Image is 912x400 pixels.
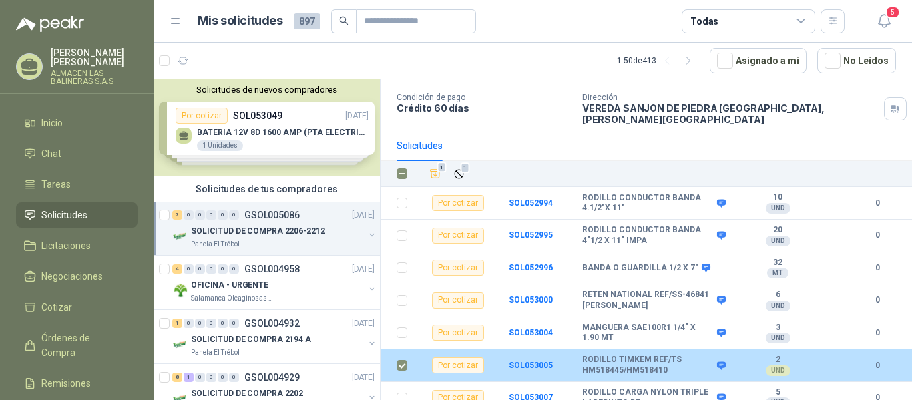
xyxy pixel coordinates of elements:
[51,48,138,67] p: [PERSON_NAME] [PERSON_NAME]
[184,210,194,220] div: 0
[432,357,484,373] div: Por cotizar
[159,85,375,95] button: Solicitudes de nuevos compradores
[172,373,182,382] div: 8
[766,333,790,343] div: UND
[509,263,553,272] b: SOL052996
[509,361,553,370] a: SOL053005
[16,172,138,197] a: Tareas
[582,323,714,343] b: MANGUERA SAE100R1 1/4" X 1.90 MT
[41,300,72,315] span: Cotizar
[732,225,824,236] b: 20
[41,331,125,360] span: Órdenes de Compra
[352,209,375,222] p: [DATE]
[16,294,138,320] a: Cotizar
[16,371,138,396] a: Remisiones
[154,176,380,202] div: Solicitudes de tus compradores
[732,355,824,365] b: 2
[41,146,61,161] span: Chat
[766,203,790,214] div: UND
[352,317,375,330] p: [DATE]
[582,102,879,125] p: VEREDA SANJON DE PIEDRA [GEOGRAPHIC_DATA] , [PERSON_NAME][GEOGRAPHIC_DATA]
[191,279,268,292] p: OFICINA - URGENTE
[617,50,699,71] div: 1 - 50 de 413
[195,210,205,220] div: 0
[859,359,896,372] b: 0
[191,387,303,400] p: SOLICITUD DE COMPRA 2202
[766,365,790,376] div: UND
[432,260,484,276] div: Por cotizar
[206,319,216,328] div: 0
[582,290,714,311] b: RETEN NATIONAL REF/SS-46841 [PERSON_NAME]
[732,258,824,268] b: 32
[218,373,228,382] div: 0
[294,13,320,29] span: 897
[432,195,484,211] div: Por cotizar
[582,193,714,214] b: RODILLO CONDUCTOR BANDA 4.1/2"X 11"
[191,225,325,238] p: SOLICITUD DE COMPRA 2206-2212
[229,373,239,382] div: 0
[461,162,470,173] span: 1
[206,210,216,220] div: 0
[732,387,824,398] b: 5
[244,319,300,328] p: GSOL004932
[16,110,138,136] a: Inicio
[582,93,879,102] p: Dirección
[229,264,239,274] div: 0
[432,325,484,341] div: Por cotizar
[229,210,239,220] div: 0
[41,177,71,192] span: Tareas
[191,239,240,250] p: Panela El Trébol
[767,268,788,278] div: MT
[172,315,377,358] a: 1 0 0 0 0 0 GSOL004932[DATE] Company LogoSOLICITUD DE COMPRA 2194 APanela El Trébol
[509,295,553,305] a: SOL053000
[16,264,138,289] a: Negociaciones
[184,319,194,328] div: 0
[352,371,375,384] p: [DATE]
[766,301,790,311] div: UND
[732,290,824,301] b: 6
[437,162,447,173] span: 1
[198,11,283,31] h1: Mis solicitudes
[352,263,375,276] p: [DATE]
[41,208,87,222] span: Solicitudes
[16,202,138,228] a: Solicitudes
[450,165,468,183] button: Ignorar
[817,48,896,73] button: No Leídos
[172,264,182,274] div: 4
[244,210,300,220] p: GSOL005086
[191,293,275,304] p: Salamanca Oleaginosas SAS
[191,347,240,358] p: Panela El Trébol
[426,164,445,183] button: Añadir
[195,373,205,382] div: 0
[229,319,239,328] div: 0
[244,373,300,382] p: GSOL004929
[16,141,138,166] a: Chat
[872,9,896,33] button: 5
[206,373,216,382] div: 0
[397,138,443,153] div: Solicitudes
[172,319,182,328] div: 1
[732,192,824,203] b: 10
[710,48,807,73] button: Asignado a mi
[218,210,228,220] div: 0
[859,262,896,274] b: 0
[218,319,228,328] div: 0
[509,328,553,337] a: SOL053004
[41,238,91,253] span: Licitaciones
[859,197,896,210] b: 0
[766,236,790,246] div: UND
[732,323,824,333] b: 3
[218,264,228,274] div: 0
[41,269,103,284] span: Negociaciones
[432,292,484,309] div: Por cotizar
[191,333,311,346] p: SOLICITUD DE COMPRA 2194 A
[41,376,91,391] span: Remisiones
[859,229,896,242] b: 0
[859,294,896,307] b: 0
[509,198,553,208] a: SOL052994
[582,263,698,274] b: BANDA O GUARDILLA 1/2 X 7"
[509,230,553,240] b: SOL052995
